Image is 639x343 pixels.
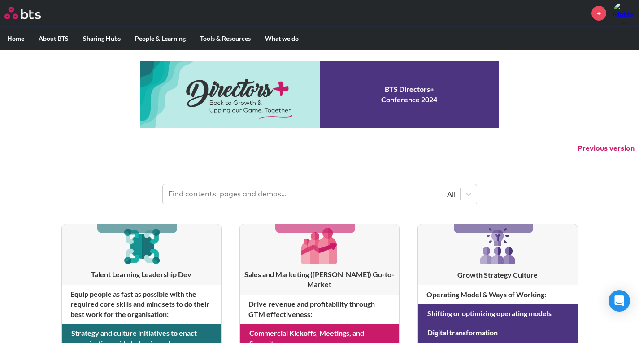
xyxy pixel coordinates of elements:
img: [object Object] [476,224,519,267]
div: Open Intercom Messenger [609,290,630,312]
div: All [391,189,456,199]
label: Tools & Resources [193,27,258,50]
button: Previous version [578,143,635,153]
label: What we do [258,27,306,50]
h3: Growth Strategy Culture [418,270,577,280]
a: Profile [613,2,635,24]
h4: Drive revenue and profitability through GTM effectiveness : [240,295,399,324]
img: BTS Logo [4,7,41,19]
h3: Talent Learning Leadership Dev [62,269,221,279]
label: About BTS [31,27,76,50]
a: Conference 2024 [140,61,499,128]
img: [object Object] [120,224,163,267]
input: Find contents, pages and demos... [163,184,387,204]
h3: Sales and Marketing ([PERSON_NAME]) Go-to-Market [240,269,399,290]
label: Sharing Hubs [76,27,128,50]
h4: Equip people as fast as possible with the required core skills and mindsets to do their best work... [62,285,221,324]
a: Go home [4,7,57,19]
label: People & Learning [128,27,193,50]
img: MubinAl Rashid [613,2,635,24]
h4: Operating Model & Ways of Working : [418,285,577,304]
img: [object Object] [298,224,341,267]
a: + [591,6,606,21]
